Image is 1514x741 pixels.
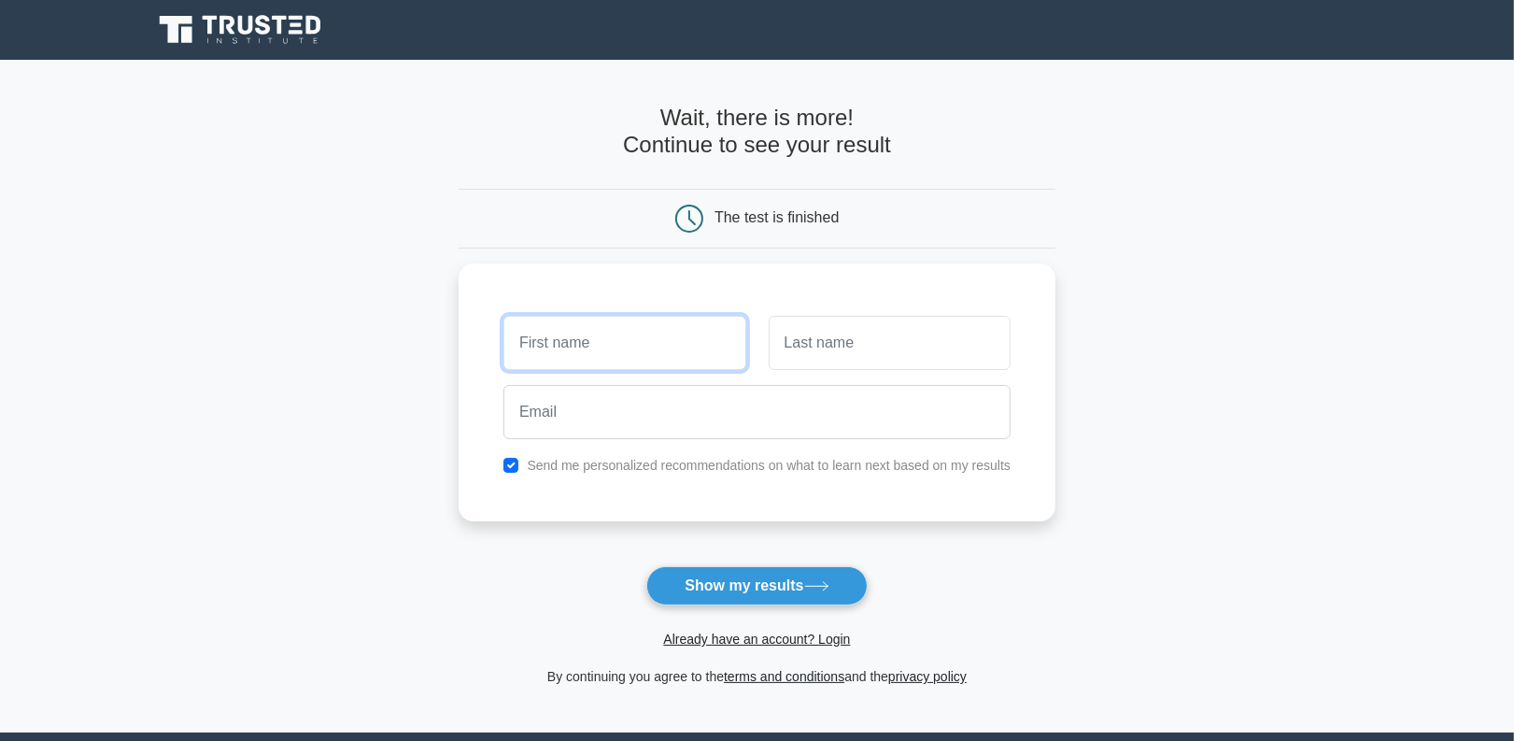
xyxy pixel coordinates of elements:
div: By continuing you agree to the and the [447,665,1067,688]
input: First name [503,316,745,370]
input: Email [503,385,1011,439]
a: Already have an account? Login [663,632,850,647]
a: privacy policy [888,669,967,684]
button: Show my results [646,566,867,606]
label: Send me personalized recommendations on what to learn next based on my results [527,458,1011,473]
div: The test is finished [715,209,839,225]
input: Last name [769,316,1011,370]
h4: Wait, there is more! Continue to see your result [459,105,1055,159]
a: terms and conditions [724,669,844,684]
